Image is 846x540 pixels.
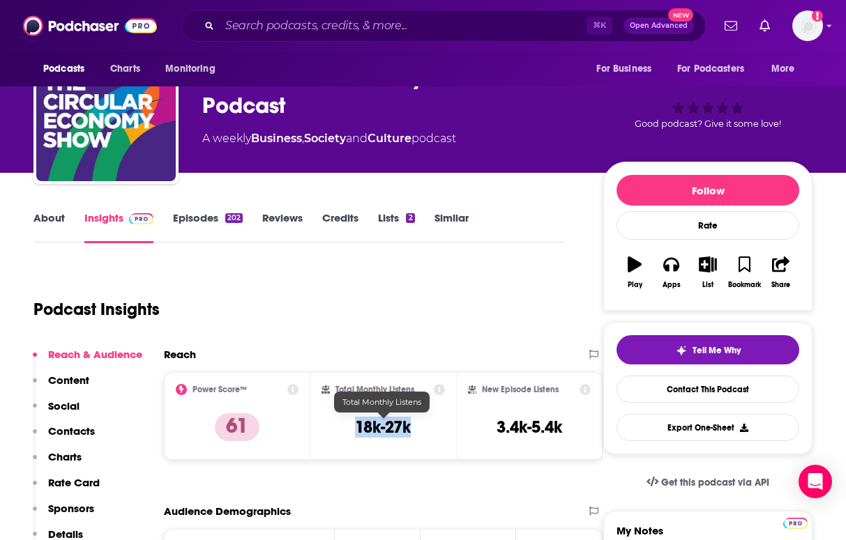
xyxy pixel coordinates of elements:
a: Get this podcast via API [635,465,780,500]
div: Play [628,281,642,289]
a: Business [251,132,302,145]
div: 202 [225,213,243,223]
div: Bookmark [728,281,761,289]
input: Search podcasts, credits, & more... [220,15,587,37]
h2: Total Monthly Listens [335,385,414,394]
p: Contacts [48,424,95,438]
div: Search podcasts, credits, & more... [181,10,706,42]
span: Charts [110,59,140,79]
div: Share [771,281,790,289]
span: More [771,59,795,79]
h2: Reach [164,348,196,361]
img: User Profile [792,10,823,41]
p: Rate Card [48,476,100,489]
p: Social [48,399,80,412]
h3: 3.4k-5.4k [497,417,562,438]
a: Lists2 [378,211,414,243]
img: Podchaser Pro [783,518,808,529]
span: Get this podcast via API [661,477,769,488]
button: Charts [33,450,82,476]
button: open menu [668,56,764,82]
a: About [33,211,65,243]
h2: Audience Demographics [164,504,291,518]
h2: New Episode Listens [482,385,559,394]
button: Rate Card [33,476,100,502]
span: Podcasts [43,59,84,79]
span: For Podcasters [677,59,744,79]
span: and [346,132,368,145]
span: Tell Me Why [693,345,741,356]
img: Podchaser Pro [129,213,153,224]
a: Pro website [783,516,808,529]
div: Rate [617,211,799,240]
p: 61 [215,413,259,441]
button: Open AdvancedNew [624,17,694,34]
a: Show notifications dropdown [754,14,776,38]
div: A weekly podcast [202,130,456,147]
button: Bookmark [726,247,762,298]
a: Society [304,132,346,145]
button: List [690,247,726,298]
h1: Podcast Insights [33,299,160,320]
div: 2 [406,213,414,223]
button: Social [33,399,80,425]
p: Sponsors [48,502,94,515]
button: open menu [156,56,233,82]
div: 61Good podcast? Give it some love! [603,52,813,138]
span: Good podcast? Give it some love! [635,118,781,129]
span: Open Advanced [630,22,688,29]
a: Credits [322,211,358,243]
button: open menu [33,56,103,82]
span: New [668,8,693,22]
button: Share [763,247,799,298]
div: Open Intercom Messenger [799,465,832,498]
button: Show profile menu [792,10,823,41]
button: Play [617,247,653,298]
a: Reviews [262,211,303,243]
button: open menu [587,56,669,82]
p: Content [48,373,89,387]
button: Reach & Audience [33,348,142,373]
span: For Business [596,59,651,79]
div: List [702,281,713,289]
img: Podchaser - Follow, Share and Rate Podcasts [23,13,157,39]
svg: Add a profile image [812,10,823,22]
button: Content [33,373,89,399]
button: Sponsors [33,502,94,527]
img: tell me why sparkle [676,345,687,356]
a: Show notifications dropdown [719,14,743,38]
button: Export One-Sheet [617,414,799,441]
span: Total Monthly Listens [342,397,421,407]
a: Episodes202 [173,211,243,243]
img: The Circular Economy Show Podcast [36,42,176,181]
a: Similar [435,211,469,243]
p: Reach & Audience [48,348,142,361]
span: Monitoring [165,59,215,79]
div: Apps [663,281,681,289]
button: open menu [762,56,813,82]
a: InsightsPodchaser Pro [84,211,153,243]
p: Charts [48,450,82,463]
button: tell me why sparkleTell Me Why [617,335,799,364]
button: Follow [617,175,799,206]
button: Contacts [33,424,95,450]
span: ⌘ K [587,17,612,35]
h3: 18k-27k [355,417,411,438]
button: Apps [653,247,689,298]
span: , [302,132,304,145]
a: Culture [368,132,411,145]
a: Charts [101,56,149,82]
h2: Power Score™ [192,385,247,394]
a: Contact This Podcast [617,376,799,403]
span: Logged in as alignPR [792,10,823,41]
